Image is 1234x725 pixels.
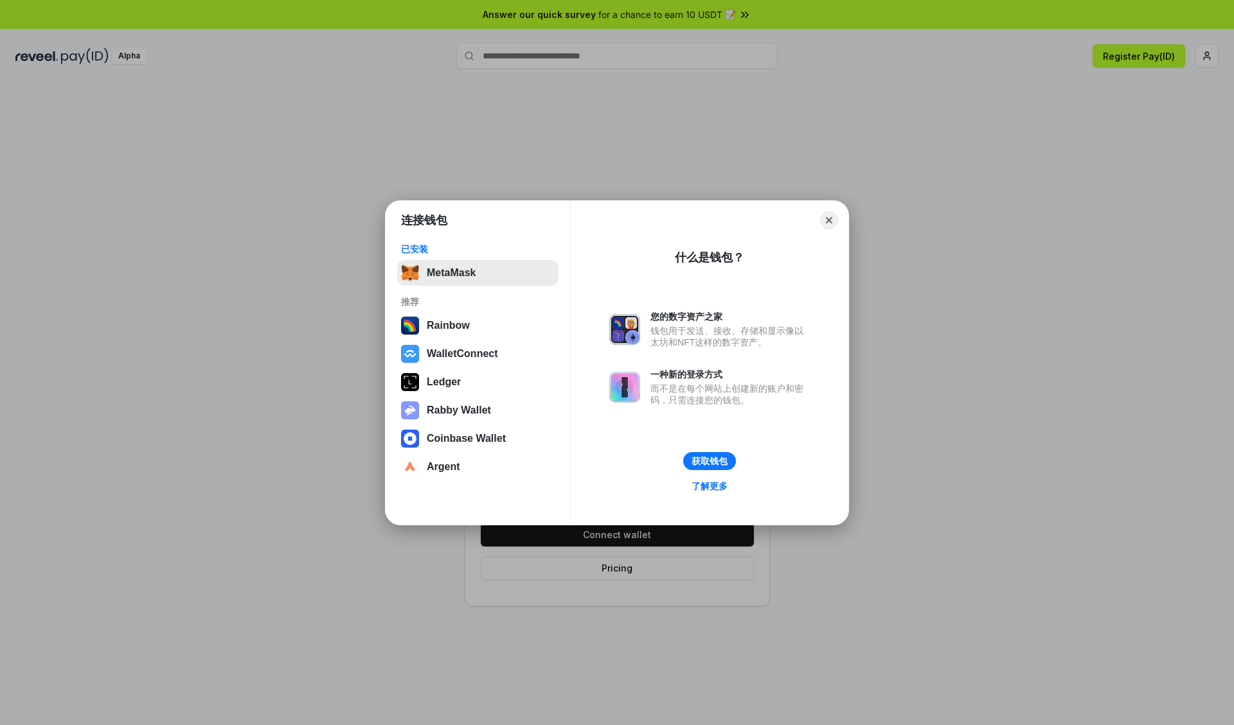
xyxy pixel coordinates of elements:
[427,348,498,360] div: WalletConnect
[609,314,640,345] img: svg+xml,%3Csvg%20xmlns%3D%22http%3A%2F%2Fwww.w3.org%2F2000%2Fsvg%22%20fill%3D%22none%22%20viewBox...
[401,430,419,448] img: svg+xml,%3Csvg%20width%3D%2228%22%20height%3D%2228%22%20viewBox%3D%220%200%2028%2028%22%20fill%3D...
[650,369,810,380] div: 一种新的登录方式
[397,369,559,395] button: Ledger
[397,397,559,423] button: Rabby Wallet
[401,345,419,363] img: svg+xml,%3Csvg%20width%3D%2228%22%20height%3D%2228%22%20viewBox%3D%220%200%2028%2028%22%20fill%3D...
[401,373,419,391] img: svg+xml,%3Csvg%20xmlns%3D%22http%3A%2F%2Fwww.w3.org%2F2000%2Fsvg%22%20width%3D%2228%22%20height%3...
[401,317,419,335] img: svg+xml,%3Csvg%20width%3D%22120%22%20height%3D%22120%22%20viewBox%3D%220%200%20120%20120%22%20fil...
[401,401,419,419] img: svg+xml,%3Csvg%20xmlns%3D%22http%3A%2F%2Fwww.w3.org%2F2000%2Fsvg%22%20fill%3D%22none%22%20viewBox...
[401,213,447,228] h1: 连接钱包
[427,405,491,416] div: Rabby Wallet
[683,452,736,470] button: 获取钱包
[820,211,838,229] button: Close
[397,341,559,367] button: WalletConnect
[427,376,461,388] div: Ledger
[427,461,460,473] div: Argent
[650,383,810,406] div: 而不是在每个网站上创建新的账户和密码，只需连接您的钱包。
[650,311,810,322] div: 您的数字资产之家
[401,264,419,282] img: svg+xml,%3Csvg%20fill%3D%22none%22%20height%3D%2233%22%20viewBox%3D%220%200%2035%2033%22%20width%...
[684,478,735,494] a: 了解更多
[427,320,470,331] div: Rainbow
[609,372,640,403] img: svg+xml,%3Csvg%20xmlns%3D%22http%3A%2F%2Fwww.w3.org%2F2000%2Fsvg%22%20fill%3D%22none%22%20viewBox...
[397,426,559,451] button: Coinbase Wallet
[675,250,744,265] div: 什么是钱包？
[650,325,810,348] div: 钱包用于发送、接收、存储和显示像以太坊和NFT这样的数字资产。
[401,458,419,476] img: svg+xml,%3Csvg%20width%3D%2228%22%20height%3D%2228%22%20viewBox%3D%220%200%2028%2028%22%20fill%3D...
[692,480,728,492] div: 了解更多
[427,267,476,279] div: MetaMask
[397,260,559,286] button: MetaMask
[427,433,506,444] div: Coinbase Wallet
[401,243,555,255] div: 已安装
[401,296,555,308] div: 推荐
[397,313,559,338] button: Rainbow
[397,454,559,480] button: Argent
[692,455,728,467] div: 获取钱包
